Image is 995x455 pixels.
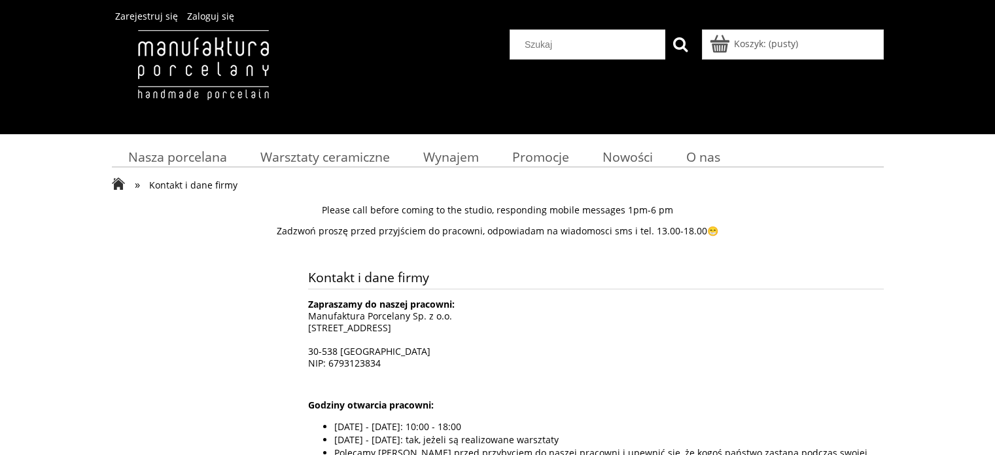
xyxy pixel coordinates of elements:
a: Produkty w koszyku 0. Przejdź do koszyka [712,37,798,50]
strong: Zapraszamy do naszej pracowni: [308,298,455,310]
span: O nas [686,148,720,166]
span: » [135,177,140,192]
span: [DATE] - [DATE]: tak, jeżeli są realizowane warsztaty [334,433,559,446]
a: Promocje [495,144,585,170]
span: Kontakt i dane firmy [308,266,884,289]
span: Kontakt i dane firmy [149,179,237,191]
a: Warsztaty ceramiczne [243,144,406,170]
a: Wynajem [406,144,495,170]
p: Please call before coming to the studio, responding mobile messages 1pm-6 pm [112,204,884,216]
span: Koszyk: [734,37,766,50]
span: Nasza porcelana [128,148,227,166]
a: Nasza porcelana [112,144,244,170]
span: Warsztaty ceramiczne [260,148,390,166]
a: O nas [669,144,737,170]
span: Promocje [512,148,569,166]
b: (pusty) [769,37,798,50]
span: [DATE] - [DATE]: 10:00 - 18:00 [334,420,461,433]
a: Nowości [585,144,669,170]
a: Zarejestruj się [115,10,178,22]
strong: Godziny otwarcia pracowni: [308,399,434,411]
img: Manufaktura Porcelany [112,29,294,128]
input: Szukaj w sklepie [515,30,665,59]
button: Szukaj [665,29,695,60]
p: Zadzwoń proszę przed przyjściem do pracowni, odpowiadam na wiadomosci sms i tel. 13.00-18.00😁 [112,225,884,237]
span: Nowości [602,148,653,166]
a: Zaloguj się [187,10,234,22]
span: Wynajem [423,148,479,166]
span: Manufaktura Porcelany Sp. z o.o. [STREET_ADDRESS] 30-538 [GEOGRAPHIC_DATA] NIP: 6793123834 [308,298,455,369]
